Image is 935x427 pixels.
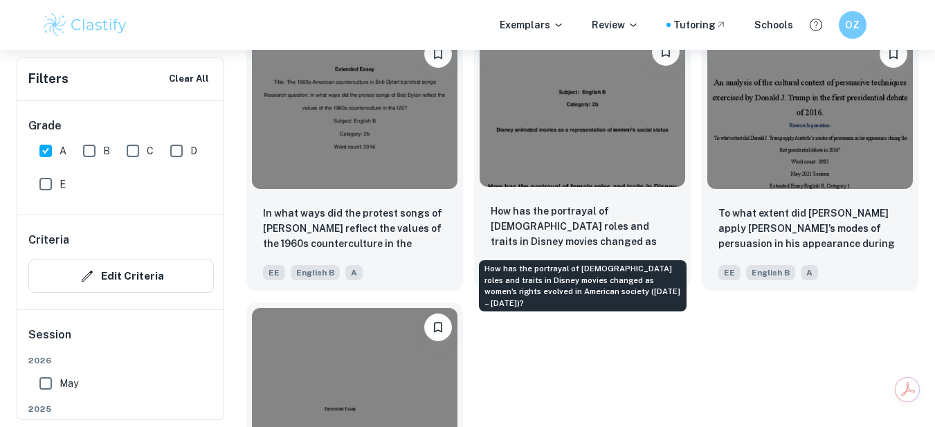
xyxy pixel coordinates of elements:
[804,13,828,37] button: Help and Feedback
[844,17,860,33] h6: OZ
[28,327,214,354] h6: Session
[28,354,214,367] span: 2026
[28,232,69,248] h6: Criteria
[718,265,741,280] span: EE
[491,203,674,251] p: How has the portrayal of female roles and traits in Disney movies changed as women’s rights evolv...
[263,265,285,280] span: EE
[246,29,463,291] a: BookmarkIn what ways did the protest songs of Bob Dylan reflect the values of the 1960s countercu...
[424,314,452,341] button: Bookmark
[165,69,212,89] button: Clear All
[880,40,907,68] button: Bookmark
[707,35,913,189] img: English B EE example thumbnail: To what extent did Donald J. Trump apply
[103,143,110,158] span: B
[28,260,214,293] button: Edit Criteria
[718,206,902,253] p: To what extent did Donald J. Trump apply Aristotle’s modes of persuasion in his appearance during...
[801,265,818,280] span: A
[60,376,78,391] span: May
[754,17,793,33] a: Schools
[652,38,680,66] button: Bookmark
[291,265,340,280] span: English B
[746,265,795,280] span: English B
[500,17,564,33] p: Exemplars
[190,143,197,158] span: D
[28,69,69,89] h6: Filters
[28,118,214,134] h6: Grade
[479,260,687,311] div: How has the portrayal of [DEMOGRAPHIC_DATA] roles and traits in Disney movies changed as women’s ...
[60,176,66,192] span: E
[474,29,691,291] a: BookmarkHow has the portrayal of female roles and traits in Disney movies changed as women’s righ...
[480,33,685,187] img: English B EE example thumbnail: How has the portrayal of female roles an
[673,17,727,33] a: Tutoring
[42,11,129,39] img: Clastify logo
[424,40,452,68] button: Bookmark
[839,11,866,39] button: OZ
[147,143,154,158] span: C
[345,265,363,280] span: A
[252,35,457,189] img: English B EE example thumbnail: In what ways did the protest songs of Bo
[592,17,639,33] p: Review
[28,403,214,415] span: 2025
[60,143,66,158] span: A
[702,29,918,291] a: BookmarkTo what extent did Donald J. Trump apply Aristotle’s modes of persuasion in his appearanc...
[263,206,446,253] p: In what ways did the protest songs of Bob Dylan reflect the values of the 1960s counterculture in...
